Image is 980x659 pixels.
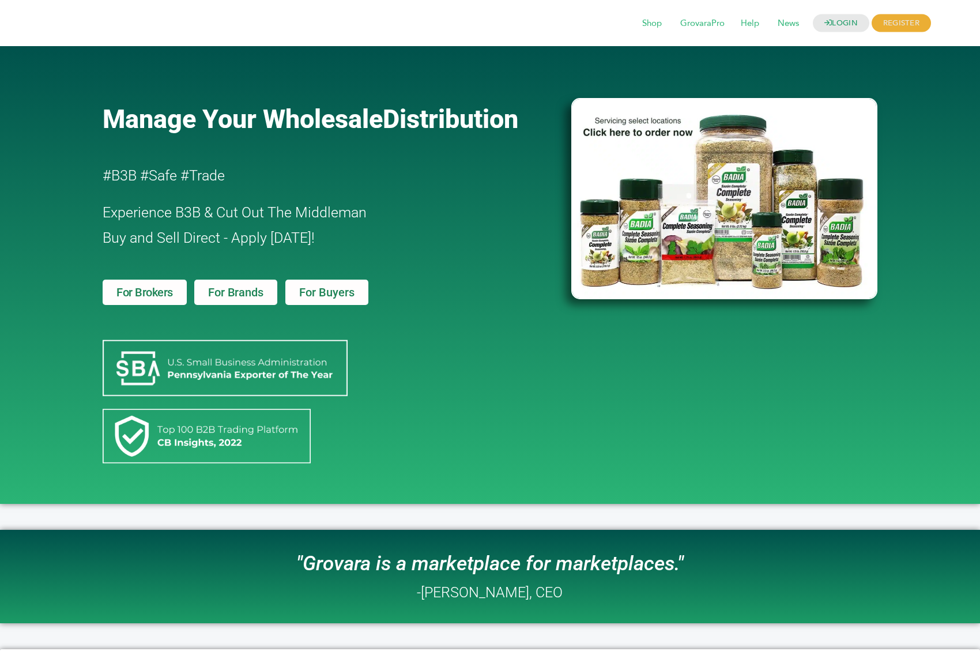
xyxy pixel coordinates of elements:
[296,552,684,575] i: "Grovara is a marketplace for marketplaces."
[103,280,187,305] a: For Brokers
[770,13,807,35] span: News
[417,585,563,600] h2: -[PERSON_NAME], CEO
[285,280,368,305] a: For Buyers
[770,17,807,30] a: News
[672,17,733,30] a: GrovaraPro
[103,204,367,221] span: Experience B3B & Cut Out The Middleman
[672,13,733,35] span: GrovaraPro
[116,287,173,298] span: For Brokers
[194,280,277,305] a: For Brands
[103,229,315,246] span: Buy and Sell Direct - Apply [DATE]!
[634,17,670,30] a: Shop
[634,13,670,35] span: Shop
[733,17,767,30] a: Help
[872,14,931,32] span: REGISTER
[103,163,505,189] h2: #B3B #Safe #Trade
[383,104,518,134] span: Distribution
[733,13,767,35] span: Help
[103,104,552,134] a: Manage Your WholesaleDistribution
[208,287,263,298] span: For Brands
[103,104,383,134] span: Manage Your Wholesale
[813,14,869,32] a: LOGIN
[299,287,355,298] span: For Buyers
